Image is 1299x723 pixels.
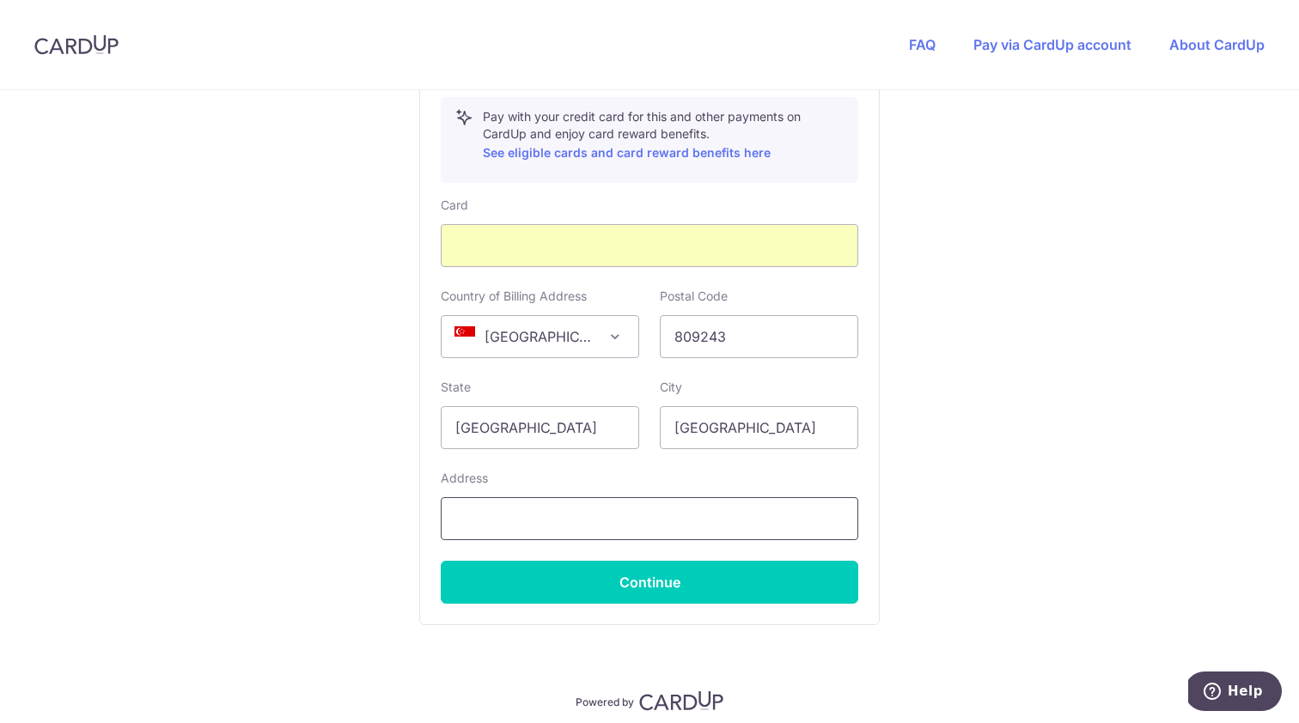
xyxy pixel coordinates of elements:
[441,315,639,358] span: Singapore
[660,288,728,305] label: Postal Code
[973,36,1131,53] a: Pay via CardUp account
[442,316,638,357] span: Singapore
[639,690,723,711] img: CardUp
[660,379,682,396] label: City
[455,235,844,256] iframe: Secure card payment input frame
[483,108,844,163] p: Pay with your credit card for this and other payments on CardUp and enjoy card reward benefits.
[34,34,119,55] img: CardUp
[441,288,587,305] label: Country of Billing Address
[441,470,488,487] label: Address
[441,561,858,604] button: Continue
[483,145,771,160] a: See eligible cards and card reward benefits here
[1188,671,1282,714] iframe: Opens a widget where you can find more information
[576,692,634,709] p: Powered by
[660,315,858,358] input: Example 123456
[441,197,468,214] label: Card
[441,379,471,396] label: State
[909,36,936,53] a: FAQ
[1169,36,1265,53] a: About CardUp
